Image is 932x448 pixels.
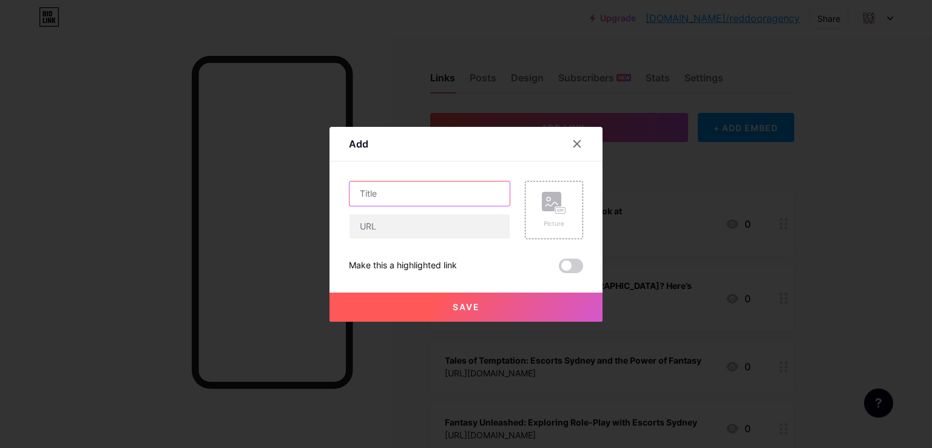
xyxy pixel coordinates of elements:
input: URL [349,214,510,239]
input: Title [349,182,510,206]
span: Save [453,302,480,312]
div: Picture [542,219,566,228]
div: Make this a highlighted link [349,259,457,273]
button: Save [329,293,603,322]
div: Add [349,137,368,151]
